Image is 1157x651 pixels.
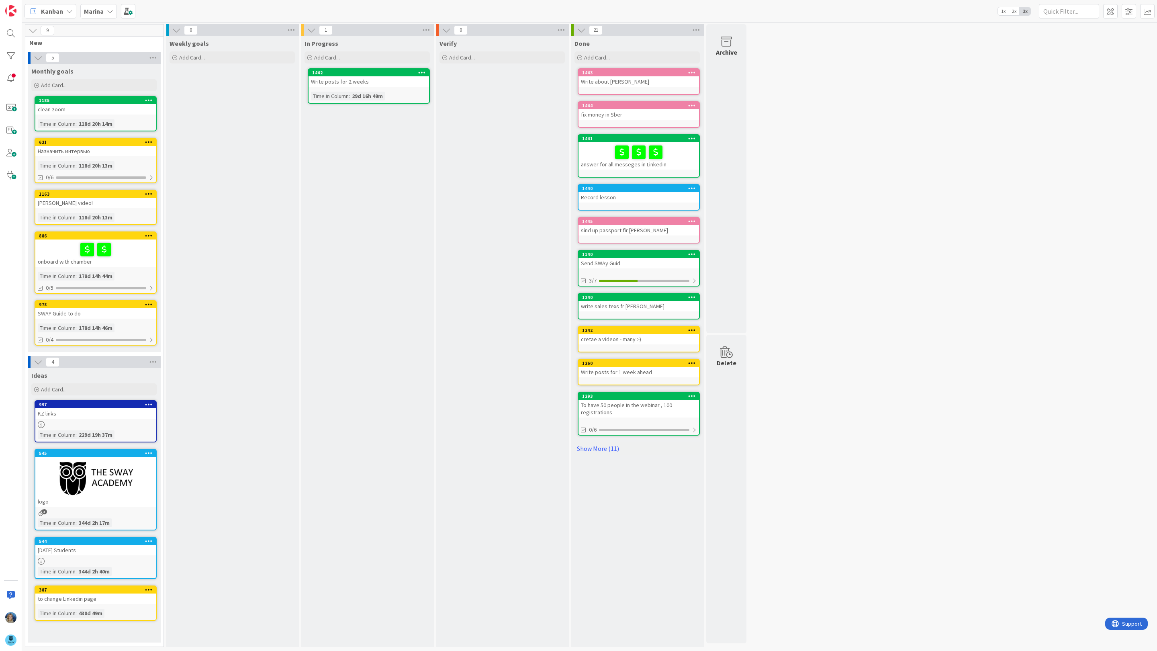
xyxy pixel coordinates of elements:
[39,191,156,197] div: 1163
[35,538,156,545] div: 544
[46,357,59,367] span: 4
[76,430,77,439] span: :
[717,358,736,368] div: Delete
[578,334,699,344] div: cretae a videos - many :-)
[38,323,76,332] div: Time in Column
[31,371,47,379] span: Ideas
[35,308,156,319] div: SWAY Guide to do
[38,430,76,439] div: Time in Column
[454,25,468,35] span: 0
[578,68,700,95] a: 1443Write about [PERSON_NAME]
[35,408,156,419] div: KZ links
[578,327,699,344] div: 1242cretae a videos - many :-)
[46,173,53,182] span: 0/6
[582,103,699,108] div: 1444
[77,518,112,527] div: 344d 2h 17m
[35,585,157,621] a: 387to change Linkedin pageTime in Column:430d 49m
[29,39,153,47] span: New
[314,54,340,61] span: Add Card...
[41,386,67,393] span: Add Card...
[578,185,699,192] div: 1440
[578,393,699,418] div: 1293To have 50 people in the webinar , 100 registrations
[1009,7,1020,15] span: 2x
[35,231,157,294] a: 886onboard with chamberTime in Column:178d 14h 44m0/5
[5,635,16,646] img: avatar
[35,401,156,408] div: 997
[35,300,157,346] a: 978SWAY Guide to doTime in Column:178d 14h 46m0/4
[46,336,53,344] span: 0/4
[578,326,700,352] a: 1242cretae a videos - many :-)
[582,252,699,257] div: 1140
[38,161,76,170] div: Time in Column
[35,401,156,419] div: 997KZ links
[35,139,156,156] div: 621Назначить интервью
[578,250,700,287] a: 1140Send SWAy Guid3/7
[578,185,699,203] div: 1440Record lesson
[582,295,699,300] div: 1240
[589,426,597,434] span: 0/6
[38,518,76,527] div: Time in Column
[312,70,429,76] div: 1442
[35,190,157,225] a: 1163[PERSON_NAME] video!Time in Column:118d 20h 13m
[35,301,156,319] div: 978SWAY Guide to do
[578,102,699,120] div: 1444fix money in Sber
[578,218,699,225] div: 1445
[578,293,700,319] a: 1240write sales texs fr [PERSON_NAME]
[35,138,157,183] a: 621Назначить интервьюTime in Column:118d 20h 13m0/6
[184,25,198,35] span: 0
[578,294,699,301] div: 1240
[35,301,156,308] div: 978
[582,219,699,224] div: 1445
[39,538,156,544] div: 544
[35,537,157,579] a: 544[DATE] StudentsTime in Column:344d 2h 40m
[578,393,699,400] div: 1293
[578,225,699,235] div: sind up passport fir [PERSON_NAME]
[349,92,350,100] span: :
[578,135,699,142] div: 1441
[77,272,114,280] div: 178d 14h 44m
[38,609,76,618] div: Time in Column
[38,213,76,222] div: Time in Column
[578,217,700,244] a: 1445sind up passport fir [PERSON_NAME]
[35,545,156,555] div: [DATE] Students
[998,7,1009,15] span: 1x
[39,139,156,145] div: 621
[76,272,77,280] span: :
[574,39,590,47] span: Done
[179,54,205,61] span: Add Card...
[5,612,16,623] img: MA
[578,367,699,377] div: Write posts for 1 week ahead
[309,76,429,87] div: Write posts for 2 weeks
[578,258,699,268] div: Send SWAy Guid
[35,538,156,555] div: 544[DATE] Students
[35,104,156,115] div: clean zoom
[578,400,699,418] div: To have 50 people in the webinar , 100 registrations
[1039,4,1099,18] input: Quick Filter...
[77,430,114,439] div: 229d 19h 37m
[578,101,700,128] a: 1444fix money in Sber
[42,509,47,514] span: 3
[578,69,699,76] div: 1443
[39,233,156,239] div: 886
[589,25,603,35] span: 21
[578,134,700,178] a: 1441answer for all messeges in Linkedin
[578,192,699,203] div: Record lesson
[311,92,349,100] div: Time in Column
[578,327,699,334] div: 1242
[77,119,114,128] div: 118d 20h 14m
[76,213,77,222] span: :
[582,328,699,333] div: 1242
[38,119,76,128] div: Time in Column
[84,7,104,15] b: Marina
[76,323,77,332] span: :
[76,518,77,527] span: :
[1020,7,1030,15] span: 3x
[39,302,156,307] div: 978
[582,393,699,399] div: 1293
[17,1,37,11] span: Support
[39,402,156,407] div: 997
[582,360,699,366] div: 1260
[350,92,385,100] div: 29d 16h 49m
[35,97,156,115] div: 1185clean zoom
[578,109,699,120] div: fix money in Sber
